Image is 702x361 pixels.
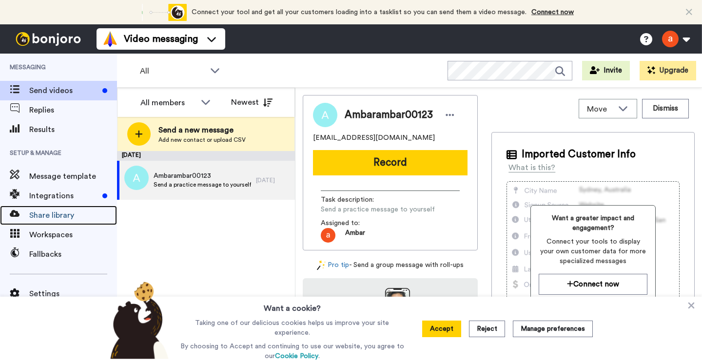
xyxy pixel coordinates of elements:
span: Workspaces [29,229,117,241]
span: Imported Customer Info [522,147,636,162]
div: - Send a group message with roll-ups [303,260,478,270]
div: [DATE] [256,176,290,184]
span: Add new contact or upload CSV [158,136,246,144]
span: Results [29,124,117,135]
p: By choosing to Accept and continuing to use our website, you agree to our . [178,342,407,361]
span: All [140,65,205,77]
div: [DATE] [117,151,295,161]
button: Newest [224,93,280,112]
img: bear-with-cookie.png [101,281,174,359]
img: Image of Ambarambar00123 [313,103,337,127]
div: animation [133,4,187,21]
span: Assigned to: [321,218,389,228]
span: Send videos [29,85,98,96]
span: Ambarambar00123 [154,171,251,181]
h3: Want a cookie? [264,297,321,314]
img: download [371,288,410,341]
span: Connect your tool and get all your customers loading into a tasklist so you can send them a video... [192,9,526,16]
img: bj-logo-header-white.svg [12,32,85,46]
div: What is this? [508,162,555,173]
button: Connect now [539,274,647,295]
span: Message template [29,171,117,182]
span: Fallbacks [29,248,117,260]
button: Reject [469,321,505,337]
span: Move [587,103,613,115]
button: Upgrade [640,61,696,80]
span: Connect your tools to display your own customer data for more specialized messages [539,237,647,266]
button: Dismiss [642,99,689,118]
img: vm-color.svg [102,31,118,47]
div: All members [140,97,196,109]
button: Record [313,150,468,175]
button: Manage preferences [513,321,593,337]
a: Pro tip [317,260,349,270]
span: Ambar [345,228,365,243]
a: Cookie Policy [275,353,318,360]
img: ACg8ocIT07UXHCn5Hk0R4AdgbiSjn6QxtImC7K06MchqpEev=s96-c [321,228,335,243]
span: Video messaging [124,32,198,46]
span: Send a new message [158,124,246,136]
span: Task description : [321,195,389,205]
span: Send a practice message to yourself [154,181,251,189]
button: Invite [582,61,630,80]
p: Taking one of our delicious cookies helps us improve your site experience. [178,318,407,338]
span: Settings [29,288,117,300]
span: Want a greater impact and engagement? [539,213,647,233]
button: Accept [422,321,461,337]
span: Integrations [29,190,98,202]
span: Share library [29,209,117,221]
a: Connect now [531,9,574,16]
span: Send a practice message to yourself [321,205,435,214]
span: Replies [29,104,117,116]
img: magic-wand.svg [317,260,326,270]
img: a.png [124,166,149,190]
span: [EMAIL_ADDRESS][DOMAIN_NAME] [313,133,435,143]
span: Ambarambar00123 [345,108,433,122]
